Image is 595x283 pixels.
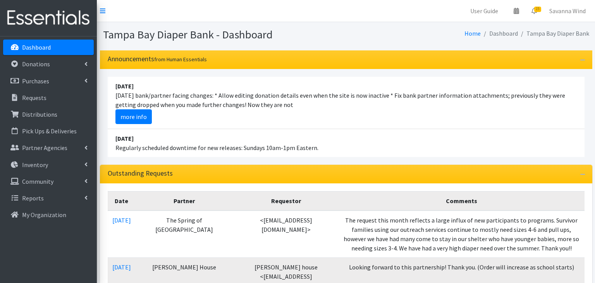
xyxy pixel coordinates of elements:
strong: [DATE] [115,135,134,142]
p: Dashboard [22,43,51,51]
a: Donations [3,56,94,72]
p: Donations [22,60,50,68]
th: Partner [136,191,234,211]
a: User Guide [464,3,504,19]
p: Requests [22,94,46,102]
a: Savanna Wind [543,3,592,19]
th: Date [108,191,136,211]
p: Inventory [22,161,48,169]
a: Reports [3,190,94,206]
a: 15 [525,3,543,19]
p: Community [22,178,53,185]
a: Pick Ups & Deliveries [3,123,94,139]
a: Partner Agencies [3,140,94,155]
td: <[EMAIL_ADDRESS][DOMAIN_NAME]> [233,211,339,258]
a: more info [115,109,152,124]
a: Dashboard [3,40,94,55]
p: Reports [22,194,44,202]
li: Regularly scheduled downtime for new releases: Sundays 10am-1pm Eastern. [108,129,585,157]
td: The Spring of [GEOGRAPHIC_DATA] [136,211,234,258]
li: Tampa Bay Diaper Bank [518,28,589,39]
a: Inventory [3,157,94,173]
p: Purchases [22,77,49,85]
li: Dashboard [481,28,518,39]
h1: Tampa Bay Diaper Bank - Dashboard [103,28,343,41]
p: My Organization [22,211,66,219]
a: [DATE] [112,263,131,271]
a: Home [464,29,481,37]
a: Distributions [3,107,94,122]
th: Comments [339,191,584,211]
a: My Organization [3,207,94,223]
a: Requests [3,90,94,105]
th: Requestor [233,191,339,211]
h3: Announcements [108,55,207,63]
a: Purchases [3,73,94,89]
p: Pick Ups & Deliveries [22,127,77,135]
a: [DATE] [112,216,131,224]
img: HumanEssentials [3,5,94,31]
td: The request this month reflects a large influx of new participants to programs. Survivor families... [339,211,584,258]
a: Community [3,174,94,189]
strong: [DATE] [115,82,134,90]
p: Distributions [22,110,57,118]
li: [DATE] bank/partner facing changes: * Allow editing donation details even when the site is now in... [108,77,585,129]
h3: Outstanding Requests [108,169,173,178]
small: from Human Essentials [154,56,207,63]
span: 15 [534,7,541,12]
p: Partner Agencies [22,144,67,152]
